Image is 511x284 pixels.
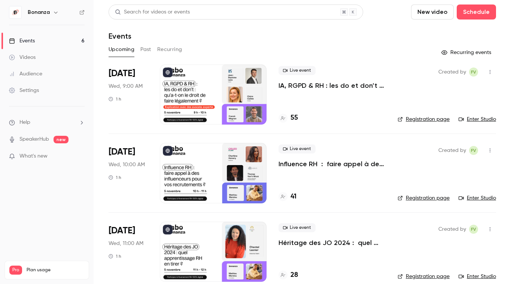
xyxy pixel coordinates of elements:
[109,32,131,41] h1: Events
[398,116,450,123] a: Registration page
[157,44,182,56] button: Recurring
[28,9,50,16] h6: Bonanza
[438,68,466,77] span: Created by
[279,81,386,90] a: IA, RGPD & RH : les do et don’t - qu’a-t-on le droit de faire légalement ?
[19,119,30,126] span: Help
[9,6,21,18] img: Bonanza
[19,152,48,160] span: What's new
[469,146,478,155] span: Fabio Vilarinho
[459,194,496,202] a: Enter Studio
[109,253,121,259] div: 1 h
[398,273,450,280] a: Registration page
[9,70,42,78] div: Audience
[109,240,143,247] span: Wed, 11:00 AM
[109,225,135,237] span: [DATE]
[115,8,190,16] div: Search for videos or events
[279,144,316,153] span: Live event
[109,96,121,102] div: 1 h
[291,192,296,202] h4: 41
[109,161,145,168] span: Wed, 10:00 AM
[459,273,496,280] a: Enter Studio
[459,116,496,123] a: Enter Studio
[398,194,450,202] a: Registration page
[19,135,49,143] a: SpeakerHub
[438,146,466,155] span: Created by
[291,270,298,280] h4: 28
[109,68,135,80] span: [DATE]
[109,143,148,203] div: Nov 5 Wed, 10:00 AM (Europe/Paris)
[438,47,496,59] button: Recurring events
[109,222,148,282] div: Nov 5 Wed, 11:00 AM (Europe/Paris)
[279,238,386,247] a: Héritage des JO 2024 : quel apprentissage RH en tirer ?
[469,68,478,77] span: Fabio Vilarinho
[9,37,35,45] div: Events
[109,146,135,158] span: [DATE]
[279,159,386,168] a: Influence RH : faire appel à des influenceurs pour vos recrutements ?
[471,68,476,77] span: FV
[279,66,316,75] span: Live event
[9,119,85,126] li: help-dropdown-opener
[457,5,496,20] button: Schedule
[471,225,476,234] span: FV
[76,153,85,160] iframe: Noticeable Trigger
[411,5,454,20] button: New video
[471,146,476,155] span: FV
[279,223,316,232] span: Live event
[109,174,121,180] div: 1 h
[279,270,298,280] a: 28
[109,44,134,56] button: Upcoming
[54,136,69,143] span: new
[9,54,36,61] div: Videos
[9,266,22,275] span: Pro
[279,113,298,123] a: 55
[140,44,151,56] button: Past
[109,65,148,125] div: Nov 5 Wed, 9:00 AM (Europe/Paris)
[438,225,466,234] span: Created by
[27,267,84,273] span: Plan usage
[109,83,143,90] span: Wed, 9:00 AM
[469,225,478,234] span: Fabio Vilarinho
[9,87,39,94] div: Settings
[291,113,298,123] h4: 55
[279,192,296,202] a: 41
